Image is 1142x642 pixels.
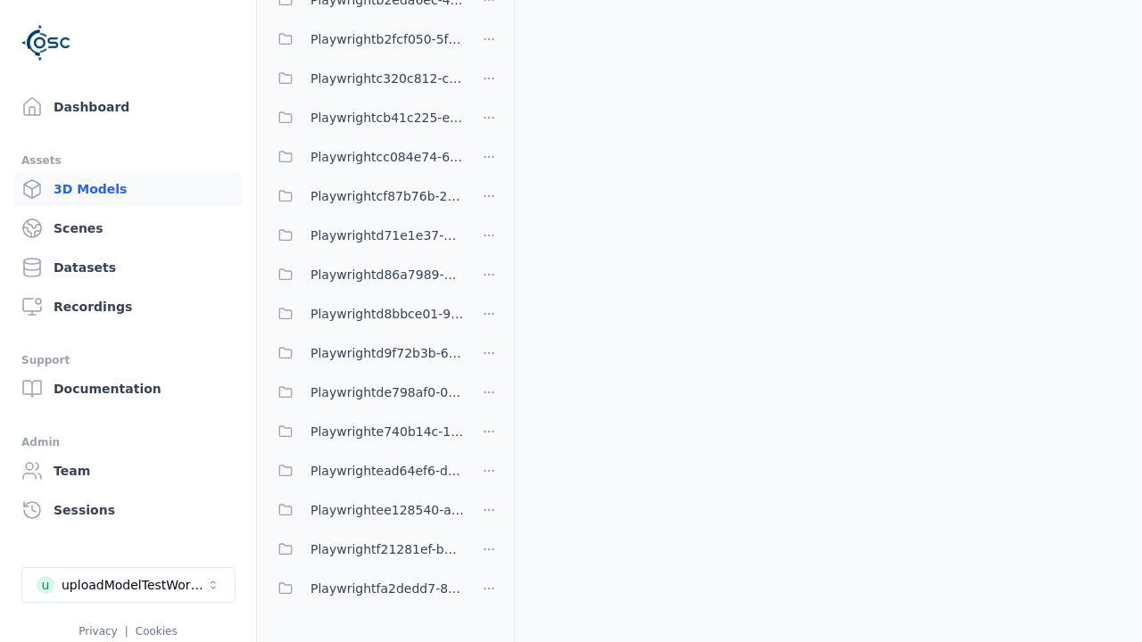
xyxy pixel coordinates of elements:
[268,374,464,410] button: Playwrightde798af0-0a13-4792-ac1d-0e6eb1e31492
[310,185,464,207] span: Playwrightcf87b76b-25d2-4f03-98a0-0e4abce8ca21
[268,178,464,214] button: Playwrightcf87b76b-25d2-4f03-98a0-0e4abce8ca21
[310,578,464,599] span: Playwrightfa2dedd7-83d1-48b2-a06f-a16c3db01942
[310,342,464,364] span: Playwrightd9f72b3b-66f5-4fd0-9c49-a6be1a64c72c
[268,139,464,175] button: Playwrightcc084e74-6bd9-4f7e-8d69-516a74321fe7
[310,303,464,325] span: Playwrightd8bbce01-9637-468c-8f59-1050d21f77ba
[310,146,464,168] span: Playwrightcc084e74-6bd9-4f7e-8d69-516a74321fe7
[310,539,464,560] span: Playwrightf21281ef-bbe4-4d9a-bb9a-5ca1779a30ca
[268,414,464,449] button: Playwrighte740b14c-14da-4387-887c-6b8e872d97ef
[310,499,464,521] span: Playwrightee128540-aad7-45a2-a070-fbdd316a1489
[62,576,206,594] div: uploadModelTestWorkspace
[268,61,464,96] button: Playwrightc320c812-c1c4-4e9b-934e-2277c41aca46
[14,250,242,285] a: Datasets
[14,371,242,407] a: Documentation
[14,89,242,125] a: Dashboard
[310,107,464,128] span: Playwrightcb41c225-e288-4c3c-b493-07c6e16c0d29
[310,264,464,285] span: Playwrightd86a7989-a27e-4cc3-9165-73b2f9dacd14
[310,382,464,403] span: Playwrightde798af0-0a13-4792-ac1d-0e6eb1e31492
[268,296,464,332] button: Playwrightd8bbce01-9637-468c-8f59-1050d21f77ba
[310,29,464,50] span: Playwrightb2fcf050-5f27-47cb-87c2-faf00259dd62
[79,625,117,638] a: Privacy
[268,21,464,57] button: Playwrightb2fcf050-5f27-47cb-87c2-faf00259dd62
[21,350,235,371] div: Support
[14,492,242,528] a: Sessions
[310,68,464,89] span: Playwrightc320c812-c1c4-4e9b-934e-2277c41aca46
[268,531,464,567] button: Playwrightf21281ef-bbe4-4d9a-bb9a-5ca1779a30ca
[310,460,464,481] span: Playwrightead64ef6-db1b-4d5a-b49f-5bade78b8f72
[268,257,464,292] button: Playwrightd86a7989-a27e-4cc3-9165-73b2f9dacd14
[14,289,242,325] a: Recordings
[14,210,242,246] a: Scenes
[310,225,464,246] span: Playwrightd71e1e37-d31c-4572-b04d-3c18b6f85a3d
[268,571,464,606] button: Playwrightfa2dedd7-83d1-48b2-a06f-a16c3db01942
[21,18,71,68] img: Logo
[136,625,178,638] a: Cookies
[21,150,235,171] div: Assets
[268,335,464,371] button: Playwrightd9f72b3b-66f5-4fd0-9c49-a6be1a64c72c
[268,100,464,136] button: Playwrightcb41c225-e288-4c3c-b493-07c6e16c0d29
[310,421,464,442] span: Playwrighte740b14c-14da-4387-887c-6b8e872d97ef
[21,567,236,603] button: Select a workspace
[268,453,464,489] button: Playwrightead64ef6-db1b-4d5a-b49f-5bade78b8f72
[14,453,242,489] a: Team
[21,432,235,453] div: Admin
[14,171,242,207] a: 3D Models
[125,625,128,638] span: |
[37,576,54,594] div: u
[268,492,464,528] button: Playwrightee128540-aad7-45a2-a070-fbdd316a1489
[268,218,464,253] button: Playwrightd71e1e37-d31c-4572-b04d-3c18b6f85a3d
